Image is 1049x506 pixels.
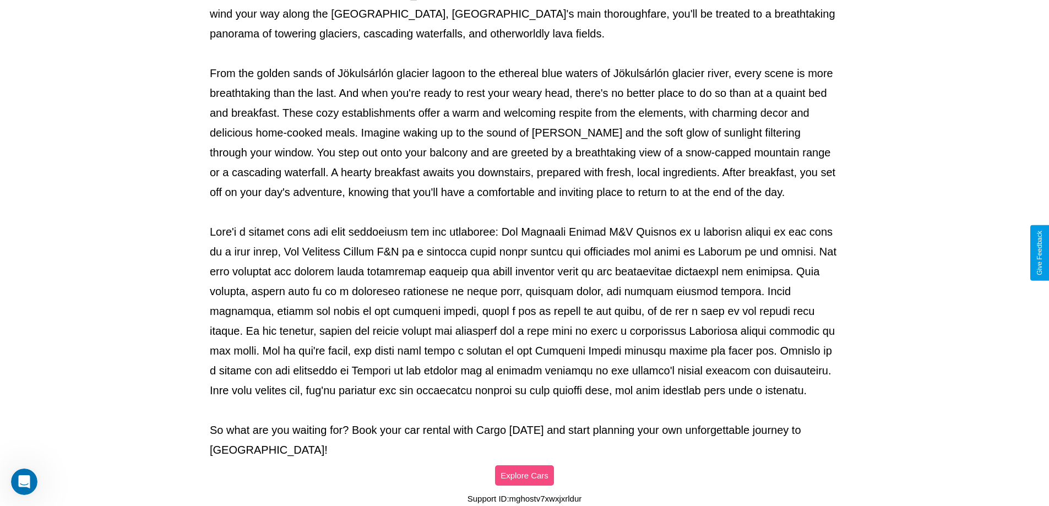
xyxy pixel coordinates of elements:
[1036,231,1043,275] div: Give Feedback
[468,491,582,506] p: Support ID: mghostv7xwxjxrldur
[11,469,37,495] iframe: Intercom live chat
[495,465,554,486] button: Explore Cars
